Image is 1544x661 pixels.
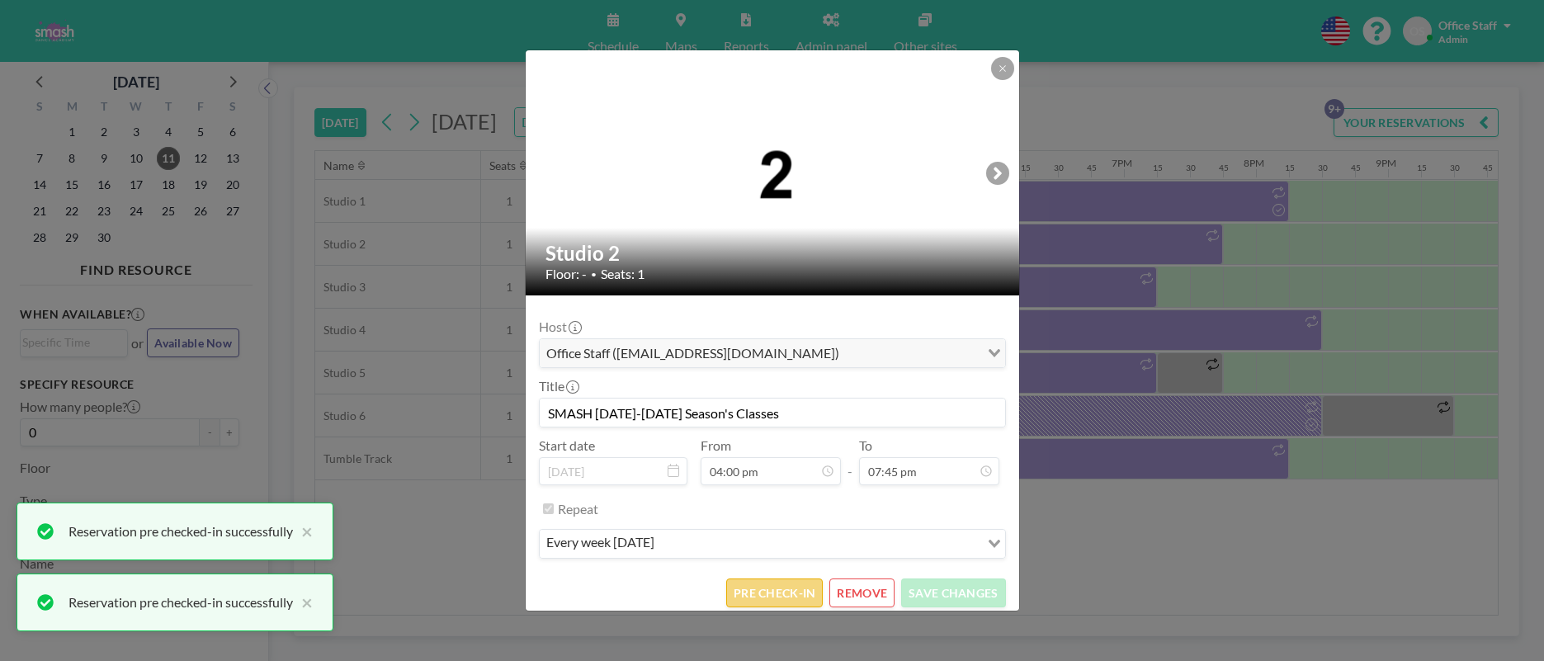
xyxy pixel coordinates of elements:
div: Reservation pre checked-in successfully [68,522,293,541]
label: From [701,437,731,454]
span: • [591,268,597,281]
img: 537.png [526,132,1021,213]
input: Search for option [844,342,978,364]
button: close [293,522,313,541]
button: PRE CHECK-IN [726,578,823,607]
input: Search for option [659,533,978,555]
label: Start date [539,437,595,454]
div: Search for option [540,530,1005,558]
span: Office Staff ([EMAIL_ADDRESS][DOMAIN_NAME]) [543,342,843,364]
h2: Studio 2 [545,241,1001,266]
label: Title [539,378,578,394]
span: Floor: - [545,266,587,282]
label: To [859,437,872,454]
button: REMOVE [829,578,895,607]
span: - [848,443,852,479]
button: SAVE CHANGES [901,578,1005,607]
button: close [293,593,313,612]
label: Repeat [558,501,598,517]
span: Seats: 1 [601,266,645,282]
div: Search for option [540,339,1005,367]
div: Reservation pre checked-in successfully [68,593,293,612]
input: (No title) [540,399,1005,427]
span: every week [DATE] [543,533,658,555]
label: Host [539,319,580,335]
